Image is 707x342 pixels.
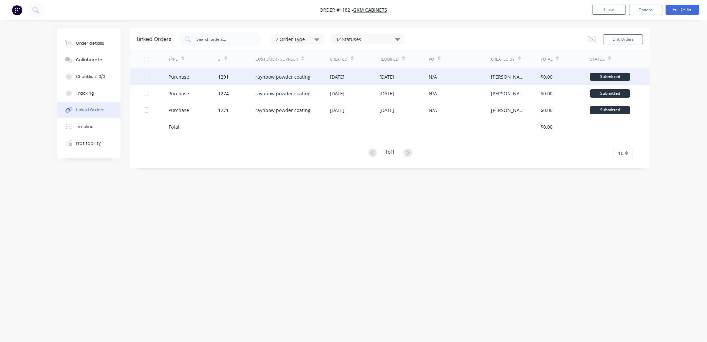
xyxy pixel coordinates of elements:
[666,5,699,15] button: Edit Order
[379,90,394,97] div: [DATE]
[330,73,345,80] div: [DATE]
[12,5,22,15] img: Factory
[590,56,605,62] div: Status
[330,107,345,114] div: [DATE]
[169,56,178,62] div: TYPE
[541,56,553,62] div: Total
[629,5,662,15] button: Options
[541,73,553,80] div: $0.00
[541,107,553,114] div: $0.00
[169,73,189,80] div: Purchase
[429,56,434,62] div: PO
[76,140,101,146] div: Profitability
[379,56,399,62] div: Required
[590,106,630,114] div: Submitted
[255,90,311,97] div: raynbow powder coating
[603,34,643,44] button: Link Orders
[618,150,623,157] span: 10
[169,123,180,130] div: Total
[379,107,394,114] div: [DATE]
[255,56,298,62] div: Customer / Supplier
[57,68,120,85] button: Checklists 0/0
[57,135,120,152] button: Profitability
[218,73,229,80] div: 1291
[76,74,105,80] div: Checklists 0/0
[137,35,171,43] div: Linked Orders
[429,90,437,97] div: N/A
[169,90,189,97] div: Purchase
[332,36,404,43] div: 32 Statuses
[541,123,553,130] div: $0.00
[429,107,437,114] div: N/A
[590,73,630,81] div: Submitted
[491,73,527,80] div: [PERSON_NAME]
[76,107,105,113] div: Linked Orders
[57,118,120,135] button: Timeline
[218,56,221,62] div: #
[320,7,353,13] span: Order #1182 -
[57,35,120,52] button: Order details
[385,148,395,158] div: 1 of 1
[196,36,251,43] input: Search orders...
[76,90,94,96] div: Tracking
[491,90,527,97] div: [PERSON_NAME]
[271,34,325,44] button: 2 Order Type
[218,107,229,114] div: 1271
[255,107,311,114] div: raynbow powder coating
[276,36,320,43] div: 2 Order Type
[379,73,394,80] div: [DATE]
[491,56,515,62] div: Created By
[57,52,120,68] button: Collaborate
[590,89,630,98] div: Submitted
[76,57,102,63] div: Collaborate
[330,90,345,97] div: [DATE]
[76,40,104,46] div: Order details
[57,102,120,118] button: Linked Orders
[330,56,348,62] div: Created
[218,90,229,97] div: 1274
[541,90,553,97] div: $0.00
[255,73,311,80] div: raynbow powder coating
[592,5,626,15] button: Close
[491,107,527,114] div: [PERSON_NAME]
[169,107,189,114] div: Purchase
[429,73,437,80] div: N/A
[57,85,120,102] button: Tracking
[76,124,94,130] div: Timeline
[353,7,387,13] a: GKM Cabinets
